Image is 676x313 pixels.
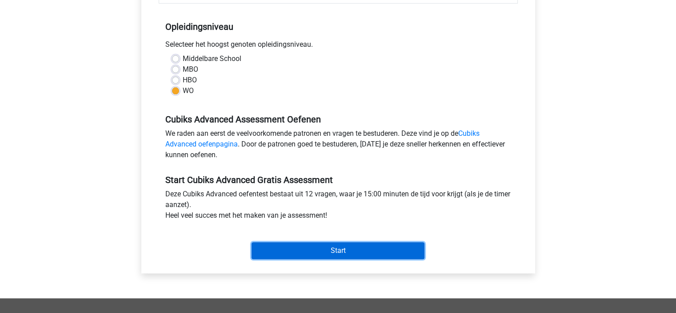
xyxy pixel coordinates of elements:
div: Deze Cubiks Advanced oefentest bestaat uit 12 vragen, waar je 15:00 minuten de tijd voor krijgt (... [159,189,518,224]
input: Start [252,242,424,259]
label: HBO [183,75,197,85]
div: Selecteer het hoogst genoten opleidingsniveau. [159,39,518,53]
h5: Start Cubiks Advanced Gratis Assessment [165,175,511,185]
label: WO [183,85,194,96]
h5: Cubiks Advanced Assessment Oefenen [165,114,511,125]
label: MBO [183,64,198,75]
div: We raden aan eerst de veelvoorkomende patronen en vragen te bestuderen. Deze vind je op de . Door... [159,128,518,164]
label: Middelbare School [183,53,241,64]
h5: Opleidingsniveau [165,18,511,36]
